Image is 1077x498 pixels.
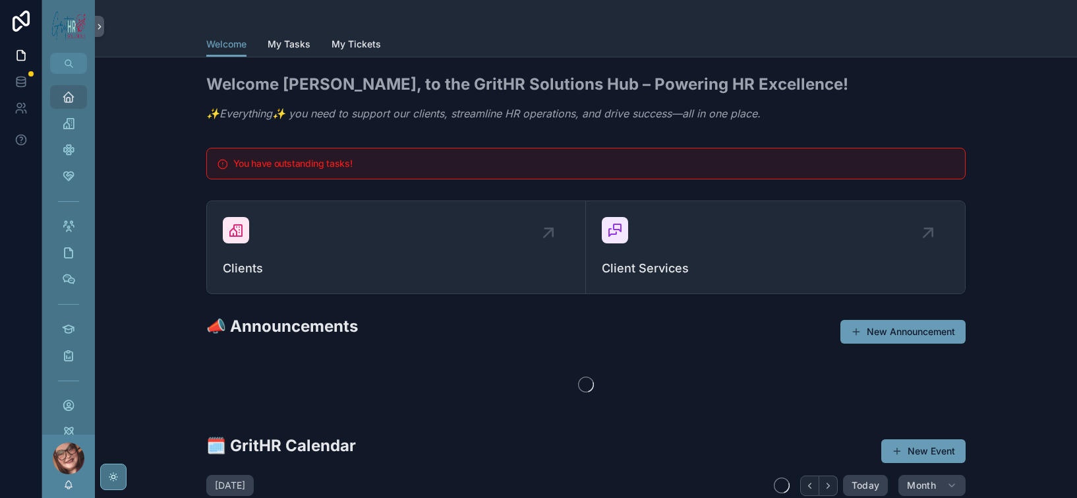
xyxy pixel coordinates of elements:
span: Month [907,480,936,491]
img: App logo [50,7,87,46]
h5: You have outstanding tasks! [233,159,954,168]
span: Client Services [602,259,949,278]
button: New Event [881,439,966,463]
a: Welcome [206,32,247,57]
a: My Tickets [332,32,381,59]
button: Today [843,475,888,496]
a: My Tasks [268,32,310,59]
span: Welcome [206,38,247,51]
button: New Announcement [840,320,966,344]
button: Month [898,475,966,496]
h2: Welcome [PERSON_NAME], to the GritHR Solutions Hub – Powering HR Excellence! [206,73,848,95]
button: Next [819,476,838,496]
a: Client Services [586,201,965,294]
em: ✨Everything✨ you need to support our clients, streamline HR operations, and drive success—all in ... [206,107,761,120]
span: My Tasks [268,38,310,51]
h2: 🗓️ GritHR Calendar [206,435,356,456]
button: Back [800,476,819,496]
a: Clients [207,201,586,294]
h2: [DATE] [215,479,245,492]
span: Today [852,480,880,491]
span: Clients [223,259,569,278]
span: My Tickets [332,38,381,51]
div: scrollable content [42,74,95,435]
h2: 📣 Announcements [206,315,358,337]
